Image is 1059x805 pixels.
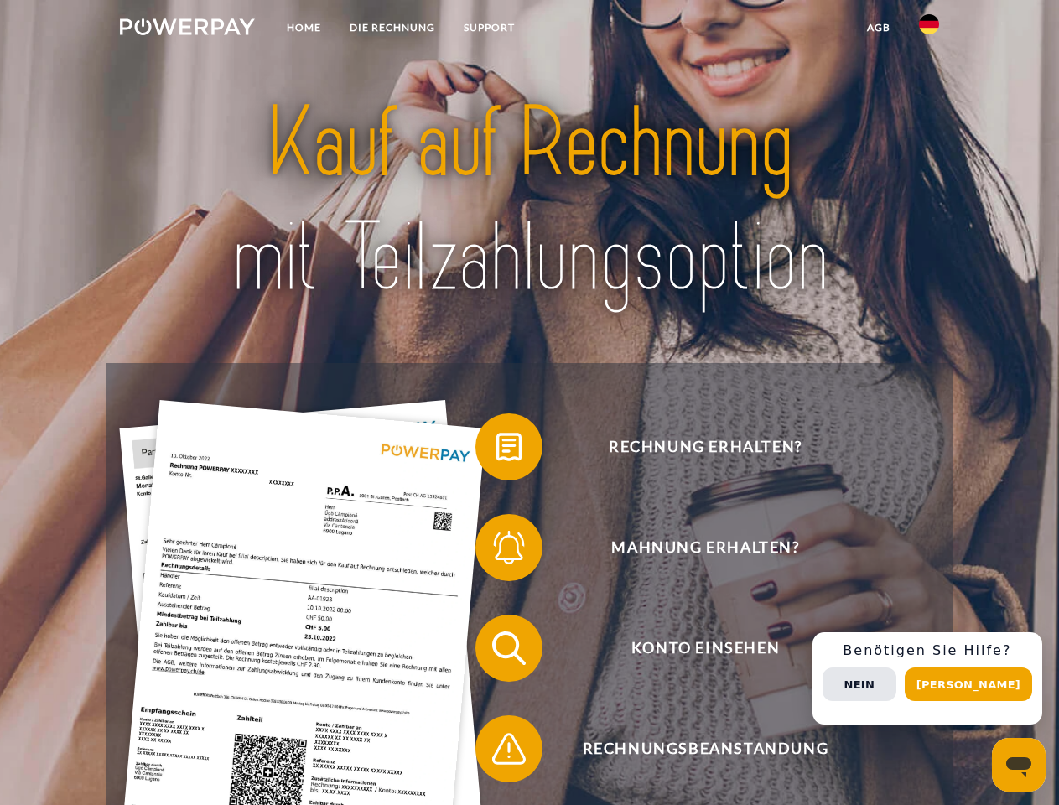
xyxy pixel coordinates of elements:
img: logo-powerpay-white.svg [120,18,255,35]
iframe: Schaltfläche zum Öffnen des Messaging-Fensters [992,738,1046,792]
button: Nein [823,667,896,701]
span: Rechnung erhalten? [500,413,911,480]
img: qb_bell.svg [488,527,530,569]
div: Schnellhilfe [812,632,1042,724]
img: qb_warning.svg [488,728,530,770]
button: Mahnung erhalten? [475,514,911,581]
span: Mahnung erhalten? [500,514,911,581]
h3: Benötigen Sie Hilfe? [823,642,1032,659]
button: [PERSON_NAME] [905,667,1032,701]
button: Rechnungsbeanstandung [475,715,911,782]
a: Home [273,13,335,43]
span: Konto einsehen [500,615,911,682]
button: Konto einsehen [475,615,911,682]
a: SUPPORT [449,13,529,43]
a: DIE RECHNUNG [335,13,449,43]
img: qb_bill.svg [488,426,530,468]
a: agb [853,13,905,43]
button: Rechnung erhalten? [475,413,911,480]
img: title-powerpay_de.svg [160,80,899,321]
img: qb_search.svg [488,627,530,669]
span: Rechnungsbeanstandung [500,715,911,782]
img: de [919,14,939,34]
